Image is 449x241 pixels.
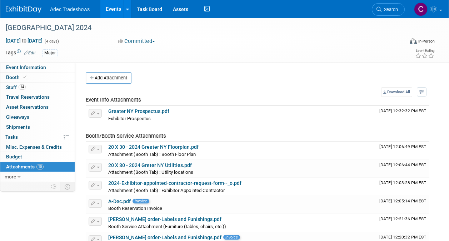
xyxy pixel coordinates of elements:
[48,182,60,191] td: Personalize Event Tab Strip
[379,235,426,240] span: Upload Timestamp
[381,87,412,97] a: Download All
[379,198,426,203] span: Upload Timestamp
[23,75,26,79] i: Booth reservation complete
[0,63,75,72] a: Event Information
[108,206,162,211] span: Booth Reservation Invoice
[5,49,36,57] td: Tags
[86,97,141,103] span: Event Info Attachments
[0,83,75,92] a: Staff14
[0,162,75,172] a: Attachments10
[6,64,46,70] span: Event Information
[6,154,22,159] span: Budget
[6,124,30,130] span: Shipments
[0,122,75,132] a: Shipments
[5,38,43,44] span: [DATE] [DATE]
[410,38,417,44] img: Format-Inperson.png
[108,216,221,222] a: [PERSON_NAME] order-Labels and Funishings.pdf
[86,72,131,84] button: Add Attachment
[414,3,428,16] img: Carol Schmidlin
[108,169,193,175] span: Attachment (Booth Tab) : Utility locations
[44,39,59,44] span: (4 days)
[376,214,429,232] td: Upload Timestamp
[6,94,50,100] span: Travel Reservations
[108,162,192,168] a: 20 X 30 - 2024 Greter NY Utilities.pdf
[376,178,429,196] td: Upload Timestamp
[379,162,426,167] span: Upload Timestamp
[379,108,426,113] span: Upload Timestamp
[24,50,36,55] a: Edit
[415,49,434,53] div: Event Rating
[6,164,44,169] span: Attachments
[0,172,75,182] a: more
[3,21,398,34] div: [GEOGRAPHIC_DATA] 2024
[372,37,435,48] div: Event Format
[6,84,26,90] span: Staff
[50,6,90,12] span: Adec Tradeshows
[0,112,75,122] a: Giveaways
[19,84,26,90] span: 14
[0,142,75,152] a: Misc. Expenses & Credits
[133,199,149,203] span: Invoice
[108,144,199,150] a: 20 X 30 - 2024 Greater NY Floorplan.pdf
[376,142,429,159] td: Upload Timestamp
[108,224,226,229] span: Booth Service Attachment (Furniture (tables, chairs, etc.))
[108,116,151,121] span: Exhibitor Prospectus
[376,196,429,214] td: Upload Timestamp
[42,49,58,57] div: Major
[115,38,158,45] button: Committed
[376,160,429,178] td: Upload Timestamp
[0,92,75,102] a: Travel Reservations
[223,235,240,240] span: Invoice
[0,132,75,142] a: Tasks
[108,188,225,193] span: Attachment (Booth Tab) : Exhibitor Appointed Contractor
[5,134,18,140] span: Tasks
[108,108,169,114] a: Greater NY Prospectus.pdf
[108,198,131,204] a: A-Dec.pdf
[21,38,28,44] span: to
[381,7,398,12] span: Search
[6,74,28,80] span: Booth
[36,164,44,169] span: 10
[379,216,426,221] span: Upload Timestamp
[108,235,221,240] a: [PERSON_NAME] order-Labels and Funishings.pdf
[60,182,75,191] td: Toggle Event Tabs
[108,180,241,186] a: 2024-Exhibitor-appointed-contractor-request-form--_o.pdf
[86,133,166,139] span: Booth/Booth Service Attachments
[0,73,75,82] a: Booth
[379,180,426,185] span: Upload Timestamp
[6,6,41,13] img: ExhibitDay
[376,106,429,124] td: Upload Timestamp
[5,174,16,179] span: more
[379,144,426,149] span: Upload Timestamp
[0,102,75,112] a: Asset Reservations
[108,152,196,157] span: Attachment (Booth Tab) : Booth Floor Plan
[418,39,435,44] div: In-Person
[6,144,62,150] span: Misc. Expenses & Credits
[6,114,29,120] span: Giveaways
[0,152,75,162] a: Budget
[372,3,405,16] a: Search
[6,104,49,110] span: Asset Reservations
